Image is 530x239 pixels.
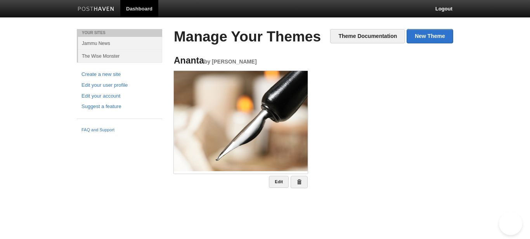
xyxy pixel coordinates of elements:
[81,70,158,79] a: Create a new site
[269,176,289,188] a: Edit
[78,37,162,50] a: Jammu News
[330,29,405,43] a: Theme Documentation
[407,29,453,43] a: New Theme
[81,103,158,111] a: Suggest a feature
[81,127,158,134] a: FAQ and Support
[499,212,522,235] iframe: Help Scout Beacon - Open
[81,92,158,100] a: Edit your account
[174,56,308,65] h4: Ananta
[78,7,114,12] img: Posthaven-bar
[81,81,158,89] a: Edit your user profile
[77,29,162,37] li: Your Sites
[174,29,453,45] h2: Manage Your Themes
[78,50,162,62] a: The Wise Monster
[204,59,257,65] small: by [PERSON_NAME]
[174,71,308,171] img: Screenshot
